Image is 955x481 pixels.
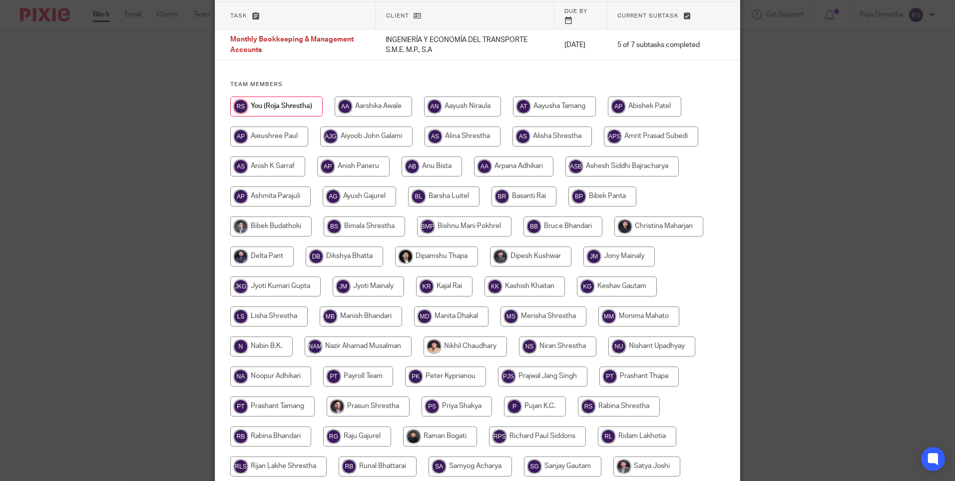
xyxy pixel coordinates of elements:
span: Client [386,13,409,18]
p: [DATE] [564,40,597,50]
span: Current subtask [617,13,679,18]
span: Monthly Bookkeeping & Management Accounts [230,36,354,54]
p: INGENIERÍA Y ECONOMÍA DEL TRANSPORTE S.M.E. M.P., S.A [386,35,544,55]
span: Task [230,13,247,18]
h4: Team members [230,80,725,88]
td: 5 of 7 subtasks completed [607,29,710,60]
span: Due by [564,8,587,14]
